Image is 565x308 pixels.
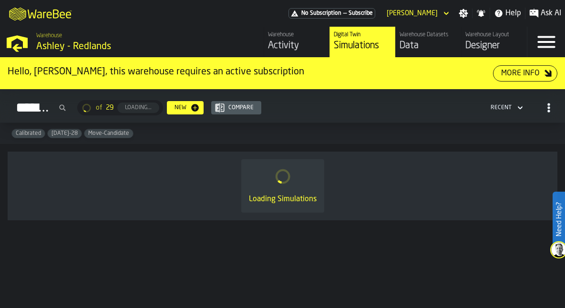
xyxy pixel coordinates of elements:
[505,8,521,19] span: Help
[349,10,373,17] span: Subscribe
[117,103,159,113] button: button-Loading...
[465,31,523,38] div: Warehouse Layout
[167,101,204,114] button: button-New
[554,193,564,246] label: Need Help?
[541,8,561,19] span: Ask AI
[527,27,565,57] label: button-toggle-Menu
[225,104,257,111] div: Compare
[264,27,329,57] a: link-to-/wh/i/5ada57a6-213f-41bf-87e1-f77a1f45be79/feed/
[487,102,525,113] div: DropdownMenuValue-4
[387,10,438,17] div: DropdownMenuValue-Bharathi Balasubramanian
[455,9,472,18] label: button-toggle-Settings
[8,152,557,220] div: ItemListCard-
[36,32,62,39] span: Warehouse
[493,65,557,82] button: button-More Info
[525,8,565,19] label: button-toggle-Ask AI
[288,8,375,19] a: link-to-/wh/i/5ada57a6-213f-41bf-87e1-f77a1f45be79/pricing/
[268,31,326,38] div: Warehouse
[268,39,326,52] div: Activity
[12,130,45,137] span: Calibrated
[497,68,544,79] div: More Info
[36,40,208,53] div: Ashley - Redlands
[490,8,525,19] label: button-toggle-Help
[96,104,102,112] span: of
[171,104,190,111] div: New
[400,39,457,52] div: Data
[334,39,391,52] div: Simulations
[106,104,113,112] span: 29
[121,104,155,111] div: Loading...
[395,27,461,57] a: link-to-/wh/i/5ada57a6-213f-41bf-87e1-f77a1f45be79/data
[465,39,523,52] div: Designer
[491,104,512,111] div: DropdownMenuValue-4
[461,27,527,57] a: link-to-/wh/i/5ada57a6-213f-41bf-87e1-f77a1f45be79/designer
[400,31,457,38] div: Warehouse Datasets
[301,10,341,17] span: No Subscription
[334,31,391,38] div: Digital Twin
[329,27,395,57] a: link-to-/wh/i/5ada57a6-213f-41bf-87e1-f77a1f45be79/simulations
[343,10,347,17] span: —
[288,8,375,19] div: Menu Subscription
[249,194,317,205] div: Loading Simulations
[211,101,261,114] button: button-Compare
[8,65,493,79] div: Hello, [PERSON_NAME], this warehouse requires an active subscription
[84,130,133,137] span: Move-Candidate
[473,9,490,18] label: button-toggle-Notifications
[383,8,451,19] div: DropdownMenuValue-Bharathi Balasubramanian
[73,100,167,115] div: ButtonLoadMore-Loading...-Prev-First-Last
[48,130,82,137] span: Jul-28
